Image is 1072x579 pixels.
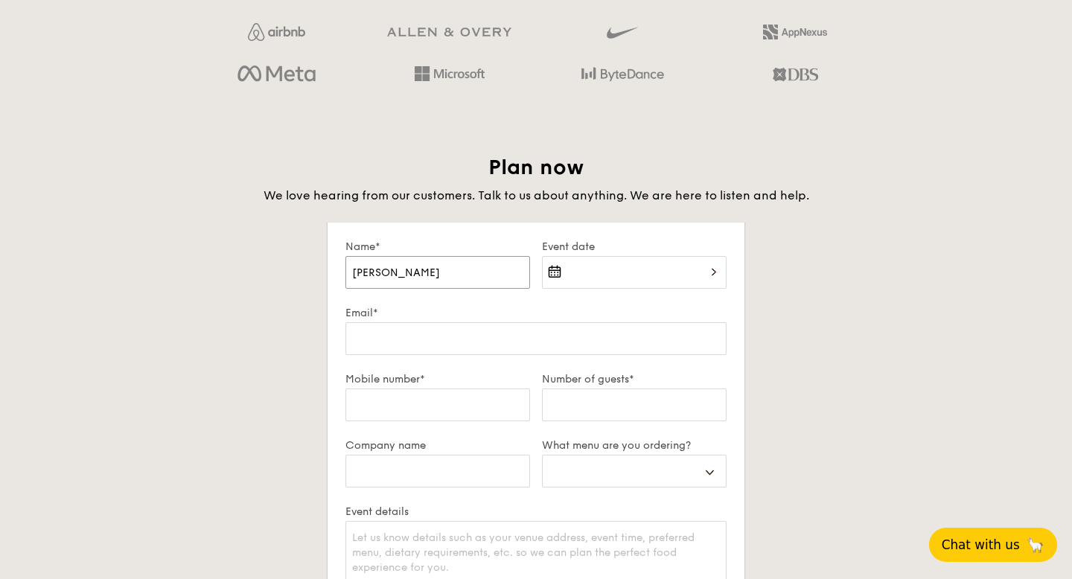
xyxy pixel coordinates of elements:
button: Chat with us🦙 [929,528,1057,562]
img: meta.d311700b.png [237,62,316,87]
img: Hd4TfVa7bNwuIo1gAAAAASUVORK5CYII= [415,66,485,81]
img: gdlseuq06himwAAAABJRU5ErkJggg== [607,20,638,45]
label: Event details [345,505,727,518]
img: bytedance.dc5c0c88.png [581,62,664,87]
label: Name* [345,240,530,253]
label: What menu are you ordering? [542,439,727,452]
label: Event date [542,240,727,253]
img: GRg3jHAAAAABJRU5ErkJggg== [387,28,511,37]
img: Jf4Dw0UUCKFd4aYAAAAASUVORK5CYII= [248,23,305,41]
label: Number of guests* [542,373,727,386]
span: We love hearing from our customers. Talk to us about anything. We are here to listen and help. [264,188,809,202]
span: Chat with us [942,537,1020,552]
label: Mobile number* [345,373,530,386]
img: dbs.a5bdd427.png [773,62,818,87]
span: 🦙 [1026,536,1044,554]
label: Company name [345,439,530,452]
span: Plan now [488,155,584,180]
img: 2L6uqdT+6BmeAFDfWP11wfMG223fXktMZIL+i+lTG25h0NjUBKOYhdW2Kn6T+C0Q7bASH2i+1JIsIulPLIv5Ss6l0e291fRVW... [763,25,827,39]
label: Email* [345,307,727,319]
